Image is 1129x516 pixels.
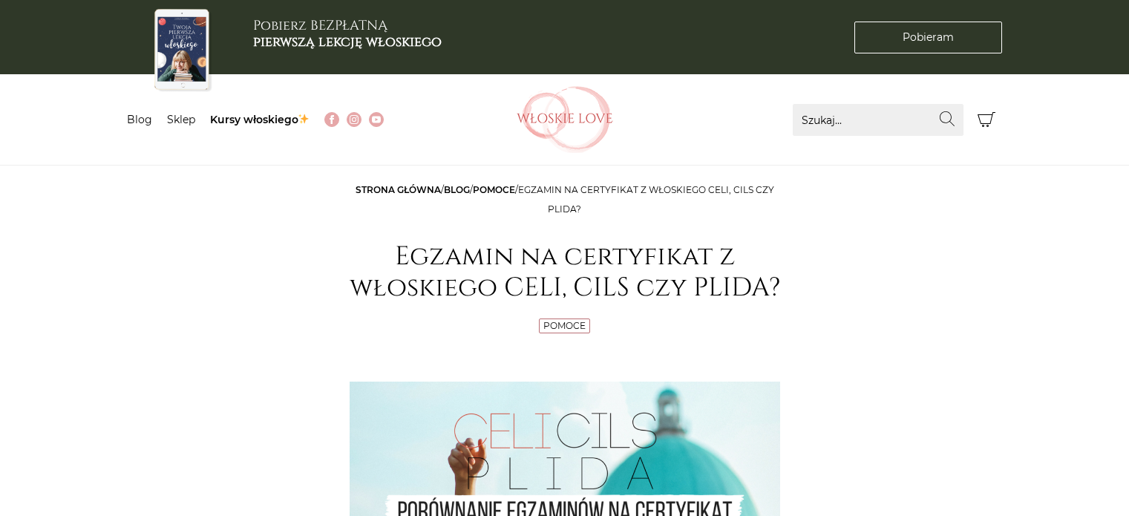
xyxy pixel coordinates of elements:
[253,18,442,50] h3: Pobierz BEZPŁATNĄ
[167,113,195,126] a: Sklep
[793,104,963,136] input: Szukaj...
[517,86,613,153] img: Włoskielove
[854,22,1002,53] a: Pobieram
[127,113,152,126] a: Blog
[543,320,586,331] a: Pomoce
[903,30,954,45] span: Pobieram
[356,184,774,215] span: / / /
[253,33,442,51] b: pierwszą lekcję włoskiego
[210,113,310,126] a: Kursy włoskiego
[350,241,780,304] h1: Egzamin na certyfikat z włoskiego CELI, CILS czy PLIDA?
[518,184,774,215] span: Egzamin na certyfikat z włoskiego CELI, CILS czy PLIDA?
[298,114,309,124] img: ✨
[444,184,470,195] a: Blog
[356,184,441,195] a: Strona główna
[971,104,1003,136] button: Koszyk
[473,184,515,195] a: Pomoce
